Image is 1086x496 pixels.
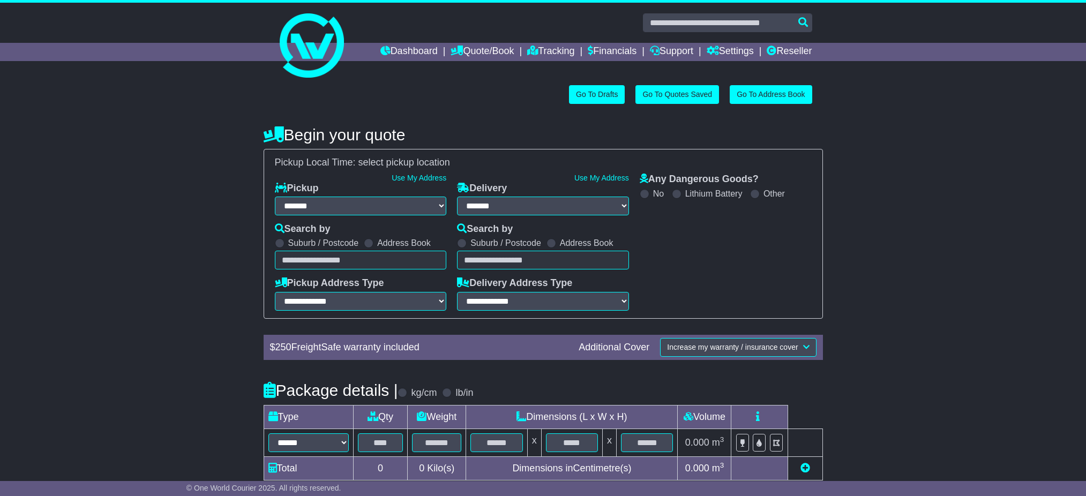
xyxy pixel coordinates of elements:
[455,387,473,399] label: lb/in
[588,43,636,61] a: Financials
[264,456,353,480] td: Total
[353,456,408,480] td: 0
[650,43,693,61] a: Support
[419,463,424,474] span: 0
[685,463,709,474] span: 0.000
[653,189,664,199] label: No
[264,405,353,429] td: Type
[527,43,574,61] a: Tracking
[353,405,408,429] td: Qty
[457,183,507,194] label: Delivery
[275,342,291,352] span: 250
[560,238,613,248] label: Address Book
[275,223,331,235] label: Search by
[767,43,812,61] a: Reseller
[730,85,812,104] a: Go To Address Book
[574,174,629,182] a: Use My Address
[640,174,759,185] label: Any Dangerous Goods?
[358,157,450,168] span: select pickup location
[466,456,678,480] td: Dimensions in Centimetre(s)
[275,277,384,289] label: Pickup Address Type
[186,484,341,492] span: © One World Courier 2025. All rights reserved.
[712,437,724,448] span: m
[603,429,617,456] td: x
[377,238,431,248] label: Address Book
[275,183,319,194] label: Pickup
[707,43,754,61] a: Settings
[573,342,655,354] div: Additional Cover
[712,463,724,474] span: m
[720,461,724,469] sup: 3
[466,405,678,429] td: Dimensions (L x W x H)
[457,277,572,289] label: Delivery Address Type
[660,338,816,357] button: Increase my warranty / insurance cover
[451,43,514,61] a: Quote/Book
[678,405,731,429] td: Volume
[264,381,398,399] h4: Package details |
[800,463,810,474] a: Add new item
[269,157,817,169] div: Pickup Local Time:
[264,126,823,144] h4: Begin your quote
[667,343,798,351] span: Increase my warranty / insurance cover
[411,387,437,399] label: kg/cm
[635,85,719,104] a: Go To Quotes Saved
[685,189,743,199] label: Lithium Battery
[408,456,466,480] td: Kilo(s)
[288,238,359,248] label: Suburb / Postcode
[527,429,541,456] td: x
[763,189,785,199] label: Other
[569,85,625,104] a: Go To Drafts
[470,238,541,248] label: Suburb / Postcode
[457,223,513,235] label: Search by
[408,405,466,429] td: Weight
[685,437,709,448] span: 0.000
[380,43,438,61] a: Dashboard
[392,174,446,182] a: Use My Address
[720,435,724,444] sup: 3
[265,342,574,354] div: $ FreightSafe warranty included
